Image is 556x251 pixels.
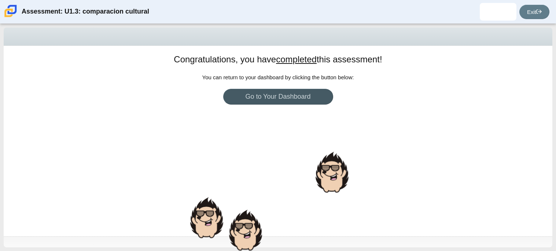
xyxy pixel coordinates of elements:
[276,54,317,64] u: completed
[202,74,354,80] span: You can return to your dashboard by clicking the button below:
[3,14,18,20] a: Carmen School of Science & Technology
[223,89,333,105] a: Go to Your Dashboard
[22,3,149,21] div: Assessment: U1.3: comparacion cultural
[492,6,504,18] img: julio.moreno.dxi8Df
[3,3,18,19] img: Carmen School of Science & Technology
[174,53,382,66] h1: Congratulations, you have this assessment!
[519,5,549,19] a: Exit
